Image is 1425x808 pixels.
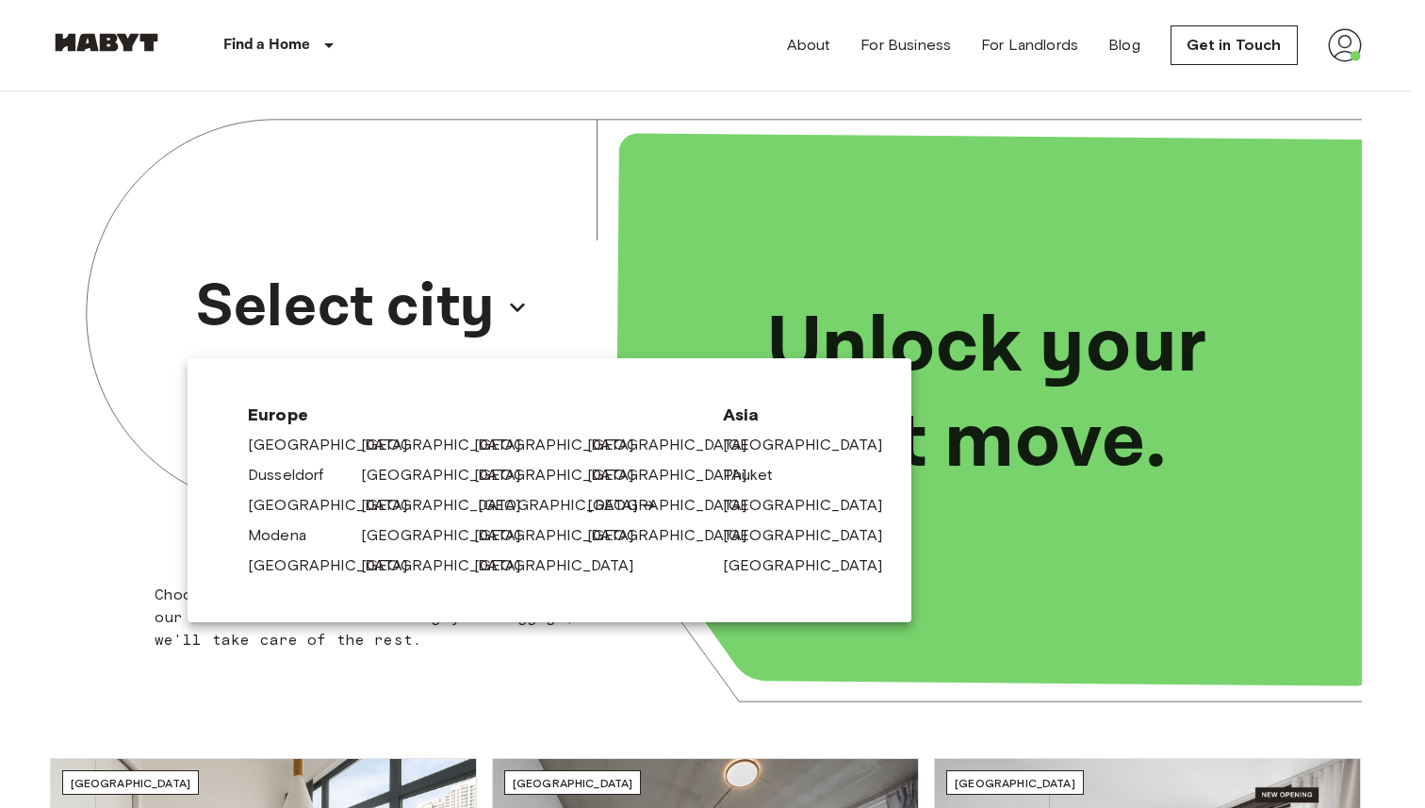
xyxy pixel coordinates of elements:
[723,554,902,577] a: [GEOGRAPHIC_DATA]
[723,404,851,426] span: Asia
[723,494,902,517] a: [GEOGRAPHIC_DATA]
[248,554,427,577] a: [GEOGRAPHIC_DATA]
[474,554,653,577] a: [GEOGRAPHIC_DATA]
[361,494,540,517] a: [GEOGRAPHIC_DATA]
[723,464,792,486] a: Phuket
[723,434,902,456] a: [GEOGRAPHIC_DATA]
[361,554,540,577] a: [GEOGRAPHIC_DATA]
[248,494,427,517] a: [GEOGRAPHIC_DATA]
[474,464,653,486] a: [GEOGRAPHIC_DATA]
[587,494,766,517] a: [GEOGRAPHIC_DATA]
[361,464,540,486] a: [GEOGRAPHIC_DATA]
[723,524,902,547] a: [GEOGRAPHIC_DATA]
[474,434,653,456] a: [GEOGRAPHIC_DATA]
[587,524,766,547] a: [GEOGRAPHIC_DATA]
[248,404,693,426] span: Europe
[587,434,766,456] a: [GEOGRAPHIC_DATA]
[248,524,325,547] a: Modena
[248,434,427,456] a: [GEOGRAPHIC_DATA]
[361,524,540,547] a: [GEOGRAPHIC_DATA]
[474,524,653,547] a: [GEOGRAPHIC_DATA]
[248,464,343,486] a: Dusseldorf
[478,494,657,517] a: [GEOGRAPHIC_DATA]
[361,434,540,456] a: [GEOGRAPHIC_DATA]
[587,464,766,486] a: [GEOGRAPHIC_DATA]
